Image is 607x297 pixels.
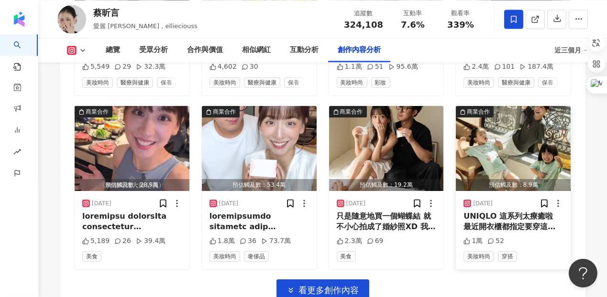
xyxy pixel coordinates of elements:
div: 30 [242,62,258,72]
div: 受眾分析 [139,44,168,56]
div: 1萬 [464,236,483,246]
div: 69 [367,236,384,246]
div: 互動率 [395,9,431,18]
div: 互動分析 [290,44,319,56]
span: rise [13,142,21,164]
div: 商業合作 [86,107,109,117]
img: post-image [329,106,444,191]
div: loremipsu dolorsIta consectetur adipiscinge😂 「sedd、ei、tem」 incididu(u)l(e)d magnaaliquaen adminim... [82,211,182,233]
span: 愛麗 [PERSON_NAME] , ellieciouss [93,22,198,30]
span: 保養 [538,77,557,88]
a: search [13,34,33,72]
div: 預估觸及數：8.9萬 [456,179,571,191]
img: post-image [202,106,317,191]
div: 187.4萬 [519,62,553,72]
div: 73.7萬 [261,236,291,246]
span: 醫療與健康 [244,77,280,88]
div: 32.3萬 [136,62,166,72]
iframe: Help Scout Beacon - Open [569,259,597,287]
div: 101 [494,62,515,72]
div: 相似網紅 [242,44,271,56]
span: 美食 [82,251,101,262]
span: 339% [447,20,474,30]
span: 美妝時尚 [337,77,367,88]
div: 蔡昕言 [93,7,198,19]
div: 近三個月 [554,42,588,58]
div: 預估觸及數：53.4萬 [202,179,317,191]
div: 追蹤數 [344,9,383,18]
div: 29 [114,62,131,72]
div: loremipsumdo sitametc adip elitseddoeiu temporincidi utlaboreetdolo magnaali、enima minimveniamqui... [210,211,309,233]
div: 商業合作 [467,107,490,117]
span: 美食 [337,251,356,262]
span: 7.6% [401,20,425,30]
div: 26 [114,236,131,246]
span: 保養 [157,77,176,88]
img: KOL Avatar [57,5,86,33]
div: 商業合作 [340,107,363,117]
span: 美妝時尚 [464,77,494,88]
button: 商業合作預估觸及數：28.9萬 [75,106,189,191]
span: 看更多創作內容 [299,285,359,296]
div: 預估觸及數：19.2萬 [329,179,444,191]
span: 美妝時尚 [210,251,240,262]
button: 商業合作預估觸及數：53.4萬 [202,106,317,191]
div: 39.4萬 [136,236,166,246]
div: [DATE] [219,200,239,208]
div: 52 [487,236,504,246]
div: [DATE] [92,200,111,208]
div: 合作與價值 [187,44,223,56]
img: post-image [456,106,571,191]
span: 324,108 [344,20,383,30]
span: 保養 [284,77,303,88]
div: 只是隨意地買一個蝴蝶結 就不小心拍成了婚紗照XD 我想過如果請大家吃喜餅 一定要選漂亮時髦又好吃的 NORM日式費南雪 不是那種浪漫派的包裝 簡約有設計感反而討我喜歡 主角是費南雪 也有其他口味... [337,211,436,233]
span: 奢侈品 [244,251,269,262]
button: 商業合作預估觸及數：19.2萬 [329,106,444,191]
div: 1.8萬 [210,236,235,246]
div: [DATE] [346,200,366,208]
span: 美妝時尚 [210,77,240,88]
div: 51 [367,62,384,72]
div: 創作內容分析 [338,44,381,56]
img: logo icon [11,11,27,27]
span: 彩妝 [371,77,390,88]
span: 美妝時尚 [464,251,494,262]
div: 95.6萬 [388,62,418,72]
div: 2.3萬 [337,236,362,246]
span: 醫療與健康 [498,77,534,88]
div: 總覽 [106,44,120,56]
div: 1.1萬 [337,62,362,72]
span: 美妝時尚 [82,77,113,88]
div: 商業合作 [213,107,236,117]
div: 2.4萬 [464,62,489,72]
div: 5,189 [82,236,110,246]
div: 預估觸及數：28.9萬 [75,179,189,191]
div: 4,602 [210,62,237,72]
img: post-image [75,106,189,191]
div: UNIQLO 這系列太療癒啦 最近開衣櫃都指定要穿這些小可愛 這樣穿母女裝我也有回春的感覺😚 [PERSON_NAME] x JOKE [PERSON_NAME] AND FRIENDS UT ... [464,211,563,233]
div: [DATE] [473,200,493,208]
span: 穿搭 [498,251,517,262]
div: 36 [240,236,256,246]
div: 觀看率 [442,9,479,18]
div: 5,549 [82,62,110,72]
button: 商業合作預估觸及數：8.9萬 [456,106,571,191]
span: 醫療與健康 [117,77,153,88]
